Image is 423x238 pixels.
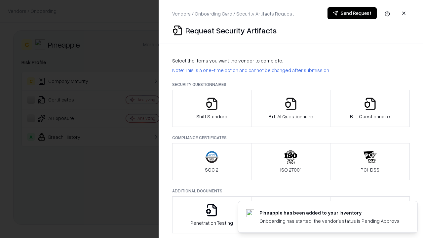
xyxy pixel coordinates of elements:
div: Onboarding has started, the vendor's status is Pending Approval. [259,218,402,224]
p: Compliance Certificates [172,135,410,140]
button: Data Processing Agreement [330,196,410,233]
p: PCI-DSS [361,166,379,173]
p: Vendors / Onboarding Card / Security Artifacts Request [172,10,294,17]
button: Send Request [327,7,377,19]
p: Note: This is a one-time action and cannot be changed after submission. [172,67,410,74]
p: B+L AI Questionnaire [268,113,313,120]
p: Security Questionnaires [172,82,410,87]
p: Shift Standard [196,113,227,120]
button: ISO 27001 [251,143,331,180]
button: Privacy Policy [251,196,331,233]
p: ISO 27001 [280,166,301,173]
div: Pineapple has been added to your inventory [259,209,402,216]
button: PCI-DSS [330,143,410,180]
button: B+L Questionnaire [330,90,410,127]
p: Request Security Artifacts [185,25,277,36]
button: Shift Standard [172,90,251,127]
img: pineappleenergy.com [246,209,254,217]
p: Additional Documents [172,188,410,194]
p: Penetration Testing [190,219,233,226]
p: SOC 2 [205,166,218,173]
button: SOC 2 [172,143,251,180]
button: Penetration Testing [172,196,251,233]
button: B+L AI Questionnaire [251,90,331,127]
p: Select the items you want the vendor to complete: [172,57,410,64]
p: B+L Questionnaire [350,113,390,120]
